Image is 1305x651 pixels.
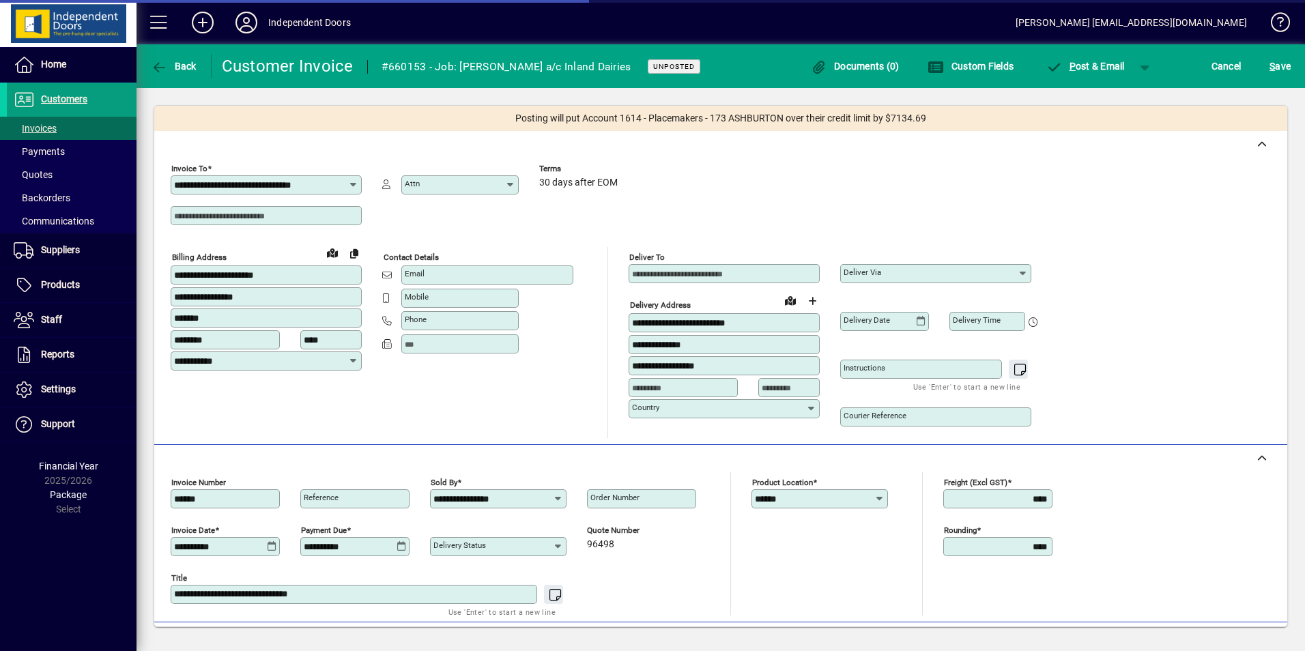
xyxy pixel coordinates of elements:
[301,525,347,535] mat-label: Payment due
[433,540,486,550] mat-label: Delivery status
[587,539,614,550] span: 96498
[171,525,215,535] mat-label: Invoice date
[1211,55,1242,77] span: Cancel
[343,242,365,264] button: Copy to Delivery address
[587,526,669,535] span: Quote number
[7,407,137,442] a: Support
[14,123,57,134] span: Invoices
[7,233,137,267] a: Suppliers
[405,269,425,278] mat-label: Email
[515,111,926,126] span: Posting will put Account 1614 - Placemakers - 173 ASHBURTON over their credit limit by $7134.69
[171,164,207,173] mat-label: Invoice To
[405,292,429,302] mat-label: Mobile
[50,489,87,500] span: Package
[1266,54,1294,78] button: Save
[7,117,137,140] a: Invoices
[405,179,420,188] mat-label: Attn
[629,252,665,262] mat-label: Deliver To
[928,61,1014,72] span: Custom Fields
[844,363,885,373] mat-label: Instructions
[382,56,631,78] div: #660153 - Job: [PERSON_NAME] a/c Inland Dairies
[811,61,900,72] span: Documents (0)
[304,493,339,502] mat-label: Reference
[7,209,137,233] a: Communications
[41,244,80,255] span: Suppliers
[7,48,137,82] a: Home
[7,163,137,186] a: Quotes
[14,169,53,180] span: Quotes
[171,573,187,583] mat-label: Title
[7,373,137,407] a: Settings
[807,54,903,78] button: Documents (0)
[1046,61,1125,72] span: ost & Email
[41,93,87,104] span: Customers
[41,384,76,394] span: Settings
[844,267,881,277] mat-label: Deliver via
[41,314,62,325] span: Staff
[171,478,226,487] mat-label: Invoice number
[1270,55,1291,77] span: ave
[844,315,890,325] mat-label: Delivery date
[405,315,427,324] mat-label: Phone
[944,478,1007,487] mat-label: Freight (excl GST)
[539,164,621,173] span: Terms
[1208,54,1245,78] button: Cancel
[14,216,94,227] span: Communications
[844,411,906,420] mat-label: Courier Reference
[7,268,137,302] a: Products
[953,315,1001,325] mat-label: Delivery time
[41,279,80,290] span: Products
[181,10,225,35] button: Add
[41,418,75,429] span: Support
[137,54,212,78] app-page-header-button: Back
[1070,61,1076,72] span: P
[539,177,618,188] span: 30 days after EOM
[590,493,640,502] mat-label: Order number
[924,54,1017,78] button: Custom Fields
[431,478,457,487] mat-label: Sold by
[653,62,695,71] span: Unposted
[222,55,354,77] div: Customer Invoice
[1270,61,1275,72] span: S
[39,461,98,472] span: Financial Year
[14,192,70,203] span: Backorders
[41,59,66,70] span: Home
[151,61,197,72] span: Back
[147,54,200,78] button: Back
[632,403,659,412] mat-label: Country
[225,10,268,35] button: Profile
[41,349,74,360] span: Reports
[752,478,813,487] mat-label: Product location
[321,242,343,263] a: View on map
[801,290,823,312] button: Choose address
[1039,54,1132,78] button: Post & Email
[1016,12,1247,33] div: [PERSON_NAME] [EMAIL_ADDRESS][DOMAIN_NAME]
[944,525,977,535] mat-label: Rounding
[7,140,137,163] a: Payments
[1261,3,1288,47] a: Knowledge Base
[448,604,556,620] mat-hint: Use 'Enter' to start a new line
[14,146,65,157] span: Payments
[913,379,1020,394] mat-hint: Use 'Enter' to start a new line
[7,303,137,337] a: Staff
[268,12,351,33] div: Independent Doors
[7,338,137,372] a: Reports
[779,289,801,311] a: View on map
[7,186,137,209] a: Backorders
